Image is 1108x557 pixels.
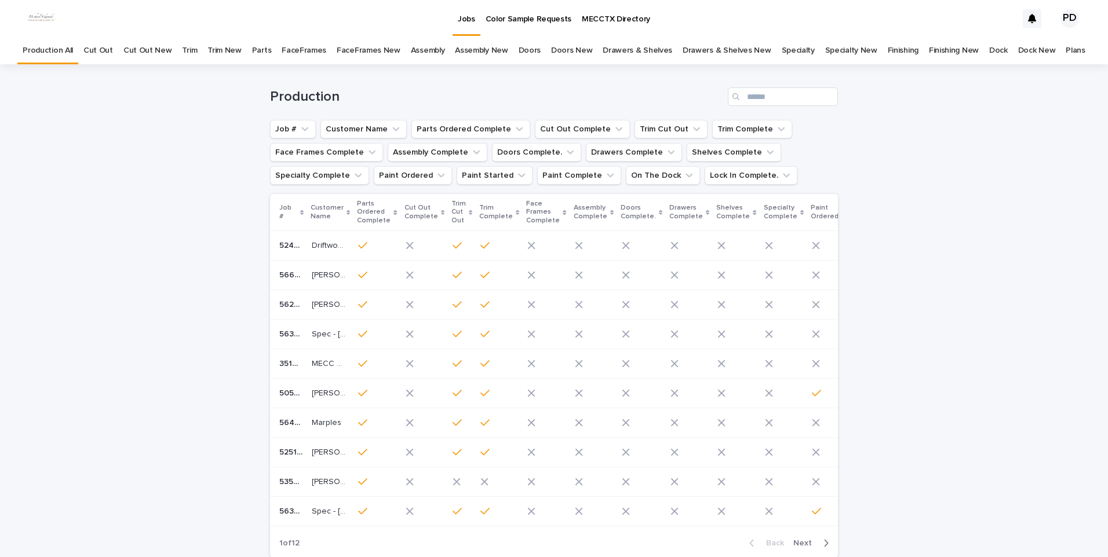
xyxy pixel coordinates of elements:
button: Paint Complete [537,166,621,185]
p: MECC SHOWROOM 9 Fix [312,357,348,369]
button: Lock In Complete. [705,166,797,185]
p: Marples [312,416,344,428]
p: 5643-F1 [279,416,305,428]
button: Parts Ordered Complete [411,120,530,138]
p: Driftwood Modern [312,239,348,251]
h1: Production [270,89,723,105]
p: Job # [279,201,297,223]
tr: 5251-F15251-F1 [PERSON_NAME] Game House[PERSON_NAME] Game House [270,438,1029,467]
div: PD [1060,9,1079,28]
a: Drawers & Shelves New [683,37,771,64]
p: 5350-A1 [279,475,305,487]
tr: 5643-F15643-F1 MarplesMarples [270,408,1029,438]
a: Assembly New [455,37,508,64]
a: Trim New [207,37,242,64]
span: Back [759,539,784,547]
a: Drawers & Shelves [603,37,672,64]
p: Trim Complete [479,201,513,223]
tr: 5350-A15350-A1 [PERSON_NAME][PERSON_NAME] [270,467,1029,497]
p: Katee Haile [312,386,348,398]
p: Stanton Samples [312,268,348,280]
p: McDonald, RW [312,475,348,487]
p: Face Frames Complete [526,197,560,227]
p: Doors Complete. [621,201,656,223]
a: Dock New [1018,37,1056,64]
p: Paint Ordered [811,201,839,223]
p: 3514-F5 [279,357,305,369]
button: On The Dock [626,166,700,185]
p: Customer Name [311,201,344,223]
button: Trim Complete [712,120,792,138]
a: Finishing New [929,37,979,64]
a: Specialty New [825,37,877,64]
p: Spec - 41 Tennis Lane [312,504,348,516]
button: Cut Out Complete [535,120,630,138]
button: Next [789,538,838,548]
a: Cut Out [83,37,113,64]
p: 5638-F2 [279,504,305,516]
p: 5638-F1 [279,327,305,339]
tr: 5638-F25638-F2 Spec - [STREET_ADDRESS]Spec - [STREET_ADDRESS] [270,497,1029,526]
a: Trim [182,37,197,64]
p: Parts Ordered Complete [357,197,391,227]
a: Parts [252,37,271,64]
button: Shelves Complete [687,143,781,162]
a: Production All [23,37,73,64]
p: Shelves Complete [716,201,750,223]
p: 5624-F1 [279,298,305,310]
a: Dock [989,37,1008,64]
p: 5052-A2 [279,386,305,398]
tr: 5241-F15241-F1 Driftwood ModernDriftwood Modern [270,231,1029,261]
a: Plans [1066,37,1085,64]
a: Doors New [551,37,592,64]
p: 5241-F1 [279,239,305,251]
a: Finishing [888,37,919,64]
a: Doors [519,37,541,64]
button: Trim Cut Out [635,120,708,138]
span: Next [793,539,819,547]
button: Assembly Complete [388,143,487,162]
button: Customer Name [320,120,407,138]
tr: 5668-015668-01 [PERSON_NAME] Samples[PERSON_NAME] Samples [270,261,1029,290]
tr: 5638-F15638-F1 Spec - [STREET_ADDRESS]Spec - [STREET_ADDRESS] [270,320,1029,349]
p: Drawers Complete [669,201,703,223]
a: FaceFrames New [337,37,400,64]
p: 5668-01 [279,268,305,280]
tr: 5624-F15624-F1 [PERSON_NAME][PERSON_NAME] [270,290,1029,320]
a: Cut Out New [123,37,172,64]
a: Assembly [411,37,445,64]
button: Doors Complete. [492,143,581,162]
a: Specialty [782,37,815,64]
tr: 5052-A25052-A2 [PERSON_NAME][PERSON_NAME] [270,379,1029,408]
button: Back [740,538,789,548]
p: Cantu, Ismael [312,298,348,310]
p: Crossland Game House [312,445,348,457]
p: 5251-F1 [279,445,305,457]
button: Specialty Complete [270,166,369,185]
p: Trim Cut Out [451,197,466,227]
p: Assembly Complete [574,201,607,223]
tr: 3514-F53514-F5 MECC SHOWROOM 9 FixMECC SHOWROOM 9 Fix [270,349,1029,379]
button: Paint Started [457,166,533,185]
a: FaceFrames [282,37,326,64]
input: Search [728,87,838,106]
button: Paint Ordered [374,166,452,185]
p: Specialty Complete [764,201,797,223]
p: Spec - 41 Tennis Lane [312,327,348,339]
p: Cut Out Complete [404,201,438,223]
button: Face Frames Complete [270,143,383,162]
button: Drawers Complete [586,143,682,162]
img: dhEtdSsQReaQtgKTuLrt [23,7,59,30]
button: Job # [270,120,316,138]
